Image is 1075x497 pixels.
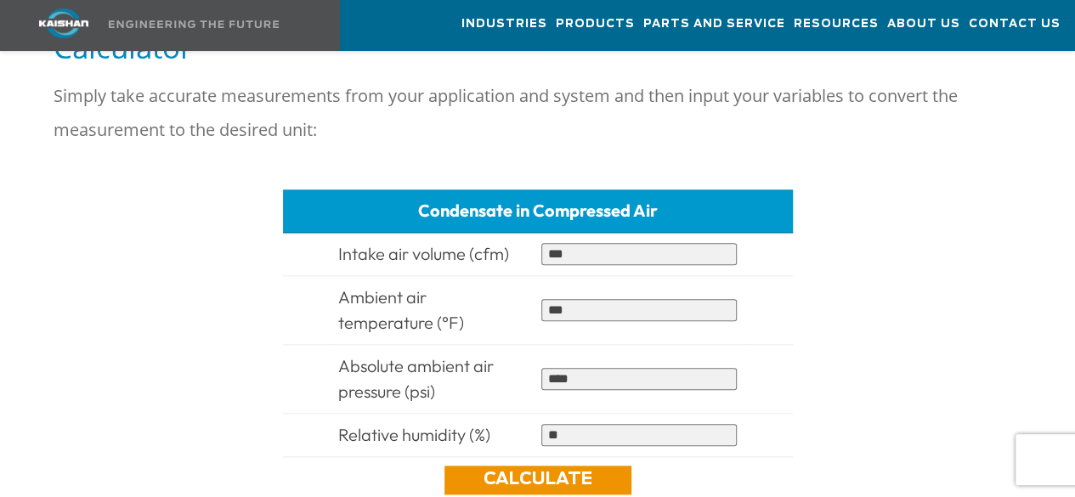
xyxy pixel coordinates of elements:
[338,243,509,264] span: Intake air volume (cfm)
[643,14,785,34] span: Parts and Service
[109,20,279,28] img: Engineering the future
[54,79,1022,147] p: Simply take accurate measurements from your application and system and then input your variables ...
[338,424,490,445] span: Relative humidity (%)
[643,1,785,47] a: Parts and Service
[794,14,879,34] span: Resources
[556,14,635,34] span: Products
[54,28,1022,66] h5: Calculator
[338,286,464,333] span: Ambient air temperature (°F)
[461,1,547,47] a: Industries
[444,466,631,494] a: Calculate
[969,14,1061,34] span: Contact Us
[338,355,494,402] span: Absolute ambient air pressure (psi)
[887,1,960,47] a: About Us
[556,1,635,47] a: Products
[418,200,658,221] span: Condensate in Compressed Air
[794,1,879,47] a: Resources
[887,14,960,34] span: About Us
[461,14,547,34] span: Industries
[969,1,1061,47] a: Contact Us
